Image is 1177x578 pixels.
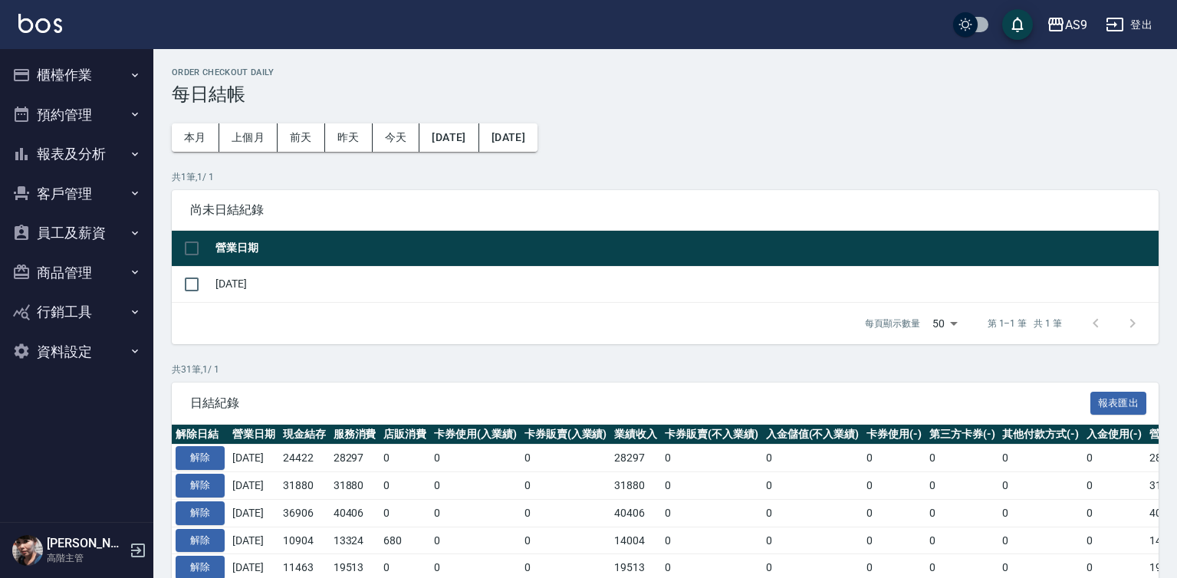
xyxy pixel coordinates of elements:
[521,472,611,500] td: 0
[610,527,661,554] td: 14004
[18,14,62,33] img: Logo
[521,499,611,527] td: 0
[172,123,219,152] button: 本月
[12,535,43,566] img: Person
[6,95,147,135] button: 預約管理
[219,123,278,152] button: 上個月
[330,499,380,527] td: 40406
[172,84,1159,105] h3: 每日結帳
[6,174,147,214] button: 客戶管理
[865,317,920,330] p: 每頁顯示數量
[430,527,521,554] td: 0
[762,527,863,554] td: 0
[1100,11,1159,39] button: 登出
[661,527,762,554] td: 0
[610,445,661,472] td: 28297
[521,445,611,472] td: 0
[998,472,1083,500] td: 0
[925,527,999,554] td: 0
[925,425,999,445] th: 第三方卡券(-)
[521,527,611,554] td: 0
[430,445,521,472] td: 0
[1083,499,1146,527] td: 0
[863,425,925,445] th: 卡券使用(-)
[762,499,863,527] td: 0
[325,123,373,152] button: 昨天
[762,472,863,500] td: 0
[380,527,430,554] td: 680
[661,472,762,500] td: 0
[1065,15,1087,34] div: AS9
[172,67,1159,77] h2: Order checkout daily
[1041,9,1093,41] button: AS9
[330,445,380,472] td: 28297
[430,425,521,445] th: 卡券使用(入業績)
[762,425,863,445] th: 入金儲值(不入業績)
[762,445,863,472] td: 0
[863,472,925,500] td: 0
[279,499,330,527] td: 36906
[863,499,925,527] td: 0
[172,363,1159,376] p: 共 31 筆, 1 / 1
[176,446,225,470] button: 解除
[998,499,1083,527] td: 0
[278,123,325,152] button: 前天
[926,303,963,344] div: 50
[430,472,521,500] td: 0
[6,292,147,332] button: 行銷工具
[925,472,999,500] td: 0
[380,425,430,445] th: 店販消費
[863,527,925,554] td: 0
[172,170,1159,184] p: 共 1 筆, 1 / 1
[6,134,147,174] button: 報表及分析
[212,231,1159,267] th: 營業日期
[47,536,125,551] h5: [PERSON_NAME]
[610,425,661,445] th: 業績收入
[228,445,279,472] td: [DATE]
[6,213,147,253] button: 員工及薪資
[661,499,762,527] td: 0
[610,499,661,527] td: 40406
[661,425,762,445] th: 卡券販賣(不入業績)
[661,445,762,472] td: 0
[1083,445,1146,472] td: 0
[988,317,1062,330] p: 第 1–1 筆 共 1 筆
[6,332,147,372] button: 資料設定
[330,527,380,554] td: 13324
[1090,392,1147,415] button: 報表匯出
[863,445,925,472] td: 0
[212,266,1159,302] td: [DATE]
[419,123,478,152] button: [DATE]
[998,445,1083,472] td: 0
[279,527,330,554] td: 10904
[228,499,279,527] td: [DATE]
[228,425,279,445] th: 營業日期
[176,474,225,498] button: 解除
[1083,527,1146,554] td: 0
[925,499,999,527] td: 0
[330,425,380,445] th: 服務消費
[172,425,228,445] th: 解除日結
[190,396,1090,411] span: 日結紀錄
[330,472,380,500] td: 31880
[228,472,279,500] td: [DATE]
[479,123,538,152] button: [DATE]
[279,425,330,445] th: 現金結存
[279,472,330,500] td: 31880
[925,445,999,472] td: 0
[1083,472,1146,500] td: 0
[190,202,1140,218] span: 尚未日結紀錄
[1002,9,1033,40] button: save
[998,425,1083,445] th: 其他付款方式(-)
[1090,395,1147,409] a: 報表匯出
[380,445,430,472] td: 0
[521,425,611,445] th: 卡券販賣(入業績)
[228,527,279,554] td: [DATE]
[380,499,430,527] td: 0
[176,501,225,525] button: 解除
[373,123,420,152] button: 今天
[176,529,225,553] button: 解除
[279,445,330,472] td: 24422
[998,527,1083,554] td: 0
[6,253,147,293] button: 商品管理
